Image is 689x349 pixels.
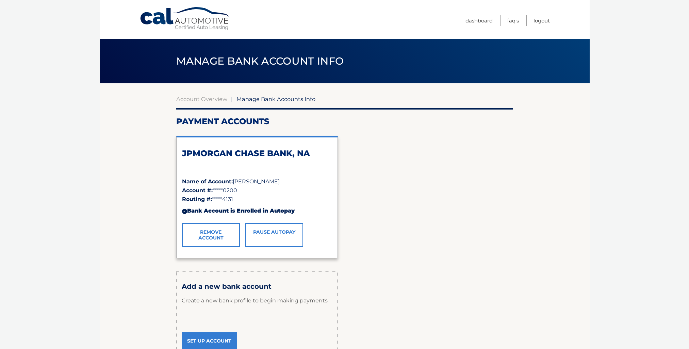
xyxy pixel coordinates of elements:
span: Manage Bank Accounts Info [236,96,315,102]
p: Create a new bank profile to begin making payments [182,290,332,311]
h2: JPMORGAN CHASE BANK, NA [182,148,332,159]
span: Manage Bank Account Info [176,55,344,67]
a: Remove Account [182,223,240,247]
strong: Name of Account: [182,178,233,185]
a: Cal Automotive [140,7,231,31]
strong: Routing #: [182,196,212,202]
h2: Payment Accounts [176,116,513,127]
span: [PERSON_NAME] [233,178,280,185]
span: | [231,96,233,102]
a: Pause AutoPay [245,223,303,247]
h3: Add a new bank account [182,282,332,291]
div: ✓ [182,209,187,214]
a: Account Overview [176,96,227,102]
strong: Account #: [182,187,213,194]
a: Logout [534,15,550,26]
a: FAQ's [507,15,519,26]
div: Bank Account is Enrolled in Autopay [182,204,332,218]
a: Dashboard [465,15,493,26]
